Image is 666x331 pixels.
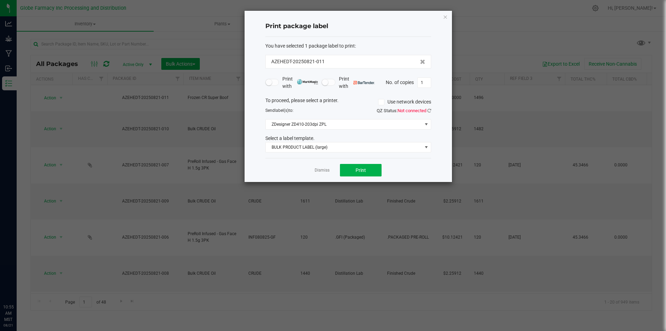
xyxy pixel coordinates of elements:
span: Send to: [265,108,293,113]
iframe: Resource center unread badge [20,274,29,283]
span: You have selected 1 package label to print [265,43,355,49]
span: ZDesigner ZD410-203dpi ZPL [266,119,422,129]
span: No. of copies [386,79,414,85]
span: QZ Status: [377,108,431,113]
div: To proceed, please select a printer. [260,97,436,107]
span: label(s) [275,108,289,113]
span: Not connected [398,108,426,113]
img: mark_magic_cybra.png [297,79,318,84]
iframe: Resource center [7,275,28,296]
div: : [265,42,431,50]
button: Print [340,164,382,176]
span: Print with [282,75,318,90]
a: Dismiss [315,167,330,173]
span: Print with [339,75,375,90]
label: Use network devices [378,98,431,106]
div: Select a label template. [260,135,436,142]
h4: Print package label [265,22,431,31]
span: AZEHEDT-20250821-011 [271,58,325,65]
img: bartender.png [353,81,375,84]
span: Print [356,167,366,173]
span: BULK PRODUCT LABEL (large) [266,142,422,152]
